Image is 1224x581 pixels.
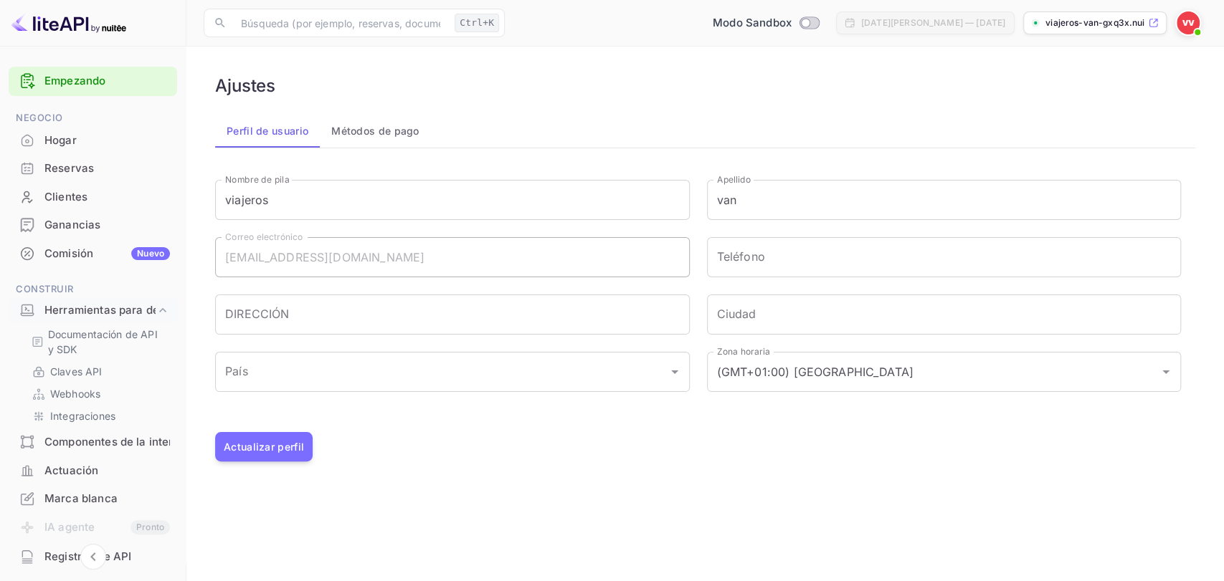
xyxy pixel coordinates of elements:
font: Modo Sandbox [713,16,792,29]
font: Claves API [50,365,103,378]
div: Webhooks [26,383,171,404]
div: Herramientas para desarrolladores [9,298,177,323]
font: Reservas [44,161,94,175]
div: ComisiónNuevo [9,240,177,268]
a: Componentes de la interfaz de usuario [9,428,177,455]
font: Hogar [44,133,77,147]
font: Actuación [44,464,98,477]
div: Integraciones [26,405,171,426]
a: Empezando [44,73,170,90]
font: Registros de API [44,549,131,563]
button: Abierto [665,362,685,382]
button: Contraer navegación [80,544,106,570]
a: Marca blanca [9,485,177,512]
font: Empezando [44,74,105,87]
div: Clientes [9,183,177,211]
font: Ganancias [44,218,100,231]
a: Integraciones [32,408,166,423]
font: Documentación de API y SDK [48,328,158,355]
img: furgoneta de viajeros [1177,11,1200,34]
div: Empezando [9,67,177,96]
font: [DATE][PERSON_NAME] — [DATE] [861,17,1005,28]
font: Correo electrónico [225,231,303,242]
font: Apellido [717,174,751,185]
input: Nombre de pila [215,180,690,220]
div: Hogar [9,127,177,155]
font: Comisión [44,246,93,260]
font: Webhooks [50,388,100,400]
div: Marca blanca [9,485,177,513]
font: Componentes de la interfaz de usuario [44,435,249,448]
font: Nombre de pila [225,174,289,185]
div: Claves API [26,361,171,382]
input: Búsqueda (por ejemplo, reservas, documentación) [232,9,449,37]
button: Abierto [1156,362,1176,382]
a: Clientes [9,183,177,210]
div: Reservas [9,155,177,183]
input: País [222,358,662,385]
font: Actualizar perfil [224,441,304,453]
div: Ganancias [9,211,177,239]
input: Ciudad [707,294,1182,335]
a: Hogar [9,127,177,153]
div: Actuación [9,457,177,485]
div: Documentación de API y SDK [26,324,171,360]
div: Registros de API [9,543,177,571]
font: Clientes [44,190,87,203]
input: DIRECCIÓN [215,294,690,335]
font: Marca blanca [44,491,118,505]
a: Claves API [32,364,166,379]
a: Reservas [9,155,177,181]
font: Negocio [16,112,63,123]
font: viajeros-van-gxq3x.nui... [1045,17,1154,28]
div: pestañas de configuración de la cuenta [215,113,1195,148]
img: Logotipo de LiteAPI [11,11,126,34]
font: Ctrl+K [460,17,494,28]
font: Herramientas para desarrolladores [44,303,229,317]
font: Zona horaria [717,346,769,357]
font: Nuevo [137,248,164,259]
font: Métodos de pago [331,125,419,137]
a: Actuación [9,457,177,484]
input: Apellido [707,180,1182,220]
div: Cambiar al modo de producción [707,15,825,32]
a: Documentación de API y SDK [32,327,166,357]
font: Integraciones [50,410,115,422]
font: Ajustes [215,75,275,96]
input: Correo electrónico [215,237,690,277]
div: Componentes de la interfaz de usuario [9,428,177,456]
a: ComisiónNuevo [9,240,177,267]
button: Actualizar perfil [215,432,313,461]
a: Webhooks [32,386,166,401]
font: Perfil de usuario [227,125,308,137]
a: Registros de API [9,543,177,570]
a: Ganancias [9,211,177,238]
input: teléfono [707,237,1182,277]
font: Construir [16,283,74,294]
